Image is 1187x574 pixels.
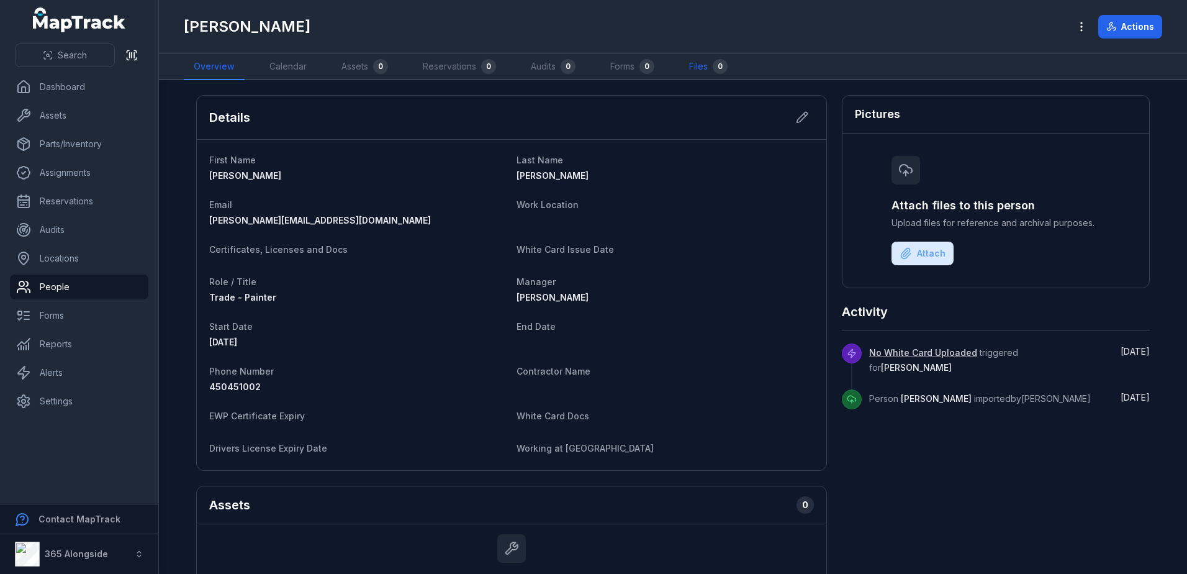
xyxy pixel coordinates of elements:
div: 0 [797,496,814,514]
a: Overview [184,54,245,80]
a: Forms [10,303,148,328]
h3: Pictures [855,106,900,123]
h2: Assets [209,496,250,514]
a: People [10,275,148,299]
span: [DATE] [1121,346,1150,357]
a: Settings [10,389,148,414]
span: Last Name [517,155,563,165]
span: Search [58,49,87,61]
span: Role / Title [209,276,256,287]
time: 09/09/2025, 3:05:00 pm [1121,346,1150,357]
span: [PERSON_NAME] [209,170,281,181]
a: Audits [10,217,148,242]
span: [PERSON_NAME] [901,393,972,404]
strong: Contact MapTrack [38,514,120,524]
span: Email [209,199,232,210]
span: Certificates, Licenses and Docs [209,244,348,255]
span: Work Location [517,199,579,210]
a: Alerts [10,360,148,385]
h2: Activity [842,303,888,321]
span: Upload files for reference and archival purposes. [891,217,1100,229]
a: Reservations [10,189,148,214]
span: [DATE] [1121,392,1150,403]
div: 0 [561,59,575,74]
div: 0 [373,59,388,74]
span: EWP Certificate Expiry [209,411,305,421]
span: White Card Issue Date [517,244,614,255]
a: Locations [10,246,148,271]
div: 0 [713,59,728,74]
strong: 365 Alongside [45,549,108,559]
span: [PERSON_NAME] [881,362,952,373]
span: triggered for [869,347,1018,373]
span: [DATE] [209,337,237,347]
button: Actions [1098,15,1162,39]
span: End Date [517,321,556,332]
span: [PERSON_NAME] [517,292,589,303]
div: 0 [481,59,496,74]
div: 0 [639,59,654,74]
span: Contractor Name [517,366,590,376]
button: Attach [891,242,954,265]
span: [PERSON_NAME] [517,170,589,181]
time: 09/09/2025, 2:40:55 pm [1121,392,1150,403]
a: Assets [10,103,148,128]
span: Manager [517,276,556,287]
a: Reports [10,332,148,357]
a: Assets0 [332,54,398,80]
h1: [PERSON_NAME] [184,17,310,37]
a: Files0 [679,54,738,80]
span: First Name [209,155,256,165]
span: Person imported by [PERSON_NAME] [869,393,1091,404]
h3: Attach files to this person [891,197,1100,214]
a: MapTrack [33,7,126,32]
span: Phone Number [209,366,274,376]
a: Dashboard [10,75,148,99]
a: Reservations0 [413,54,506,80]
span: Working at [GEOGRAPHIC_DATA] [517,443,654,453]
a: Calendar [260,54,317,80]
button: Search [15,43,115,67]
a: Parts/Inventory [10,132,148,157]
h2: Details [209,109,250,126]
a: Forms0 [600,54,664,80]
span: Trade - Painter [209,292,276,303]
a: No White Card Uploaded [869,347,977,359]
span: Start Date [209,321,253,332]
span: Drivers License Expiry Date [209,443,327,453]
a: Assignments [10,160,148,185]
span: [PERSON_NAME][EMAIL_ADDRESS][DOMAIN_NAME] [209,215,431,225]
span: 450451002 [209,381,261,392]
span: White Card Docs [517,411,589,421]
a: Audits0 [521,54,585,80]
time: 09/11/2023, 10:00:00 am [209,337,237,347]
